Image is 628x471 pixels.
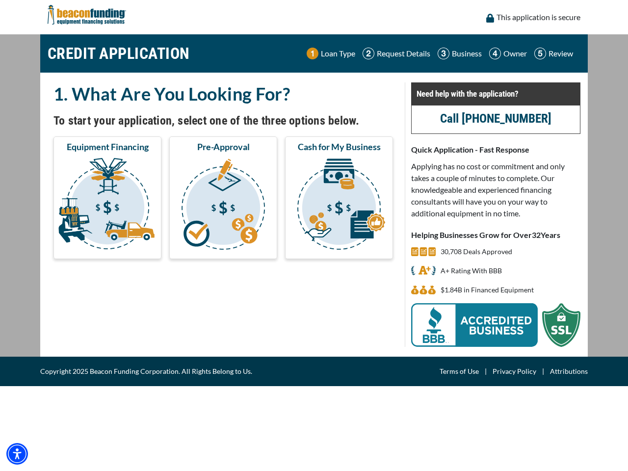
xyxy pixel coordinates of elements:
[363,48,374,59] img: Step 2
[285,136,393,259] button: Cash for My Business
[53,82,393,105] h2: 1. What Are You Looking For?
[321,48,355,59] p: Loan Type
[53,112,393,129] h4: To start your application, select one of the three options below.
[479,366,493,377] span: |
[55,157,159,255] img: Equipment Financing
[171,157,275,255] img: Pre-Approval
[534,48,546,59] img: Step 5
[441,284,534,296] p: $1,836,212,621 in Financed Equipment
[6,443,28,465] div: Accessibility Menu
[411,144,580,156] p: Quick Application - Fast Response
[440,111,551,126] a: Call [PHONE_NUMBER]
[536,366,550,377] span: |
[411,229,580,241] p: Helping Businesses Grow for Over Years
[307,48,318,59] img: Step 1
[486,14,494,23] img: lock icon to convery security
[438,48,449,59] img: Step 3
[532,230,541,239] span: 32
[503,48,527,59] p: Owner
[377,48,430,59] p: Request Details
[452,48,482,59] p: Business
[489,48,501,59] img: Step 4
[411,160,580,219] p: Applying has no cost or commitment and only takes a couple of minutes to complete. Our knowledgea...
[48,39,190,68] h1: CREDIT APPLICATION
[440,366,479,377] a: Terms of Use
[287,157,391,255] img: Cash for My Business
[493,366,536,377] a: Privacy Policy
[550,366,588,377] a: Attributions
[197,141,250,153] span: Pre-Approval
[441,246,512,258] p: 30,708 Deals Approved
[298,141,381,153] span: Cash for My Business
[169,136,277,259] button: Pre-Approval
[497,11,580,23] p: This application is secure
[411,303,580,347] img: BBB Acredited Business and SSL Protection
[549,48,573,59] p: Review
[417,88,575,100] p: Need help with the application?
[40,366,252,377] span: Copyright 2025 Beacon Funding Corporation. All Rights Belong to Us.
[441,265,502,277] p: A+ Rating With BBB
[67,141,149,153] span: Equipment Financing
[53,136,161,259] button: Equipment Financing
